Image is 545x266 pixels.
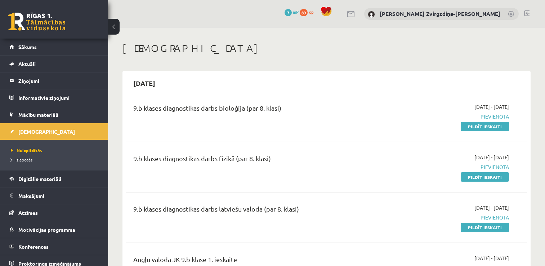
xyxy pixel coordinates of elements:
[9,39,99,55] a: Sākums
[18,209,38,216] span: Atzīmes
[18,44,37,50] span: Sākums
[309,9,313,15] span: xp
[9,123,99,140] a: [DEMOGRAPHIC_DATA]
[126,75,162,92] h2: [DATE]
[380,10,500,17] a: [PERSON_NAME] Zvirgzdiņa-[PERSON_NAME]
[18,226,75,233] span: Motivācijas programma
[9,187,99,204] a: Maksājumi
[18,61,36,67] span: Aktuāli
[11,147,101,154] a: Neizpildītās
[300,9,317,15] a: 89 xp
[285,9,299,15] a: 7 mP
[461,223,509,232] a: Pildīt ieskaiti
[9,238,99,255] a: Konferences
[133,204,380,217] div: 9.b klases diagnostikas darbs latviešu valodā (par 8. klasi)
[391,163,509,171] span: Pievienota
[474,254,509,262] span: [DATE] - [DATE]
[461,122,509,131] a: Pildīt ieskaiti
[293,9,299,15] span: mP
[391,113,509,120] span: Pievienota
[368,11,375,18] img: Rebeka Zvirgzdiņa-Stepanova
[133,154,380,167] div: 9.b klases diagnostikas darbs fizikā (par 8. klasi)
[11,147,42,153] span: Neizpildītās
[9,56,99,72] a: Aktuāli
[18,187,99,204] legend: Maksājumi
[18,89,99,106] legend: Informatīvie ziņojumi
[9,72,99,89] a: Ziņojumi
[133,103,380,116] div: 9.b klases diagnostikas darbs bioloģijā (par 8. klasi)
[9,170,99,187] a: Digitālie materiāli
[9,221,99,238] a: Motivācijas programma
[18,72,99,89] legend: Ziņojumi
[122,42,531,54] h1: [DEMOGRAPHIC_DATA]
[391,214,509,221] span: Pievienota
[18,128,75,135] span: [DEMOGRAPHIC_DATA]
[474,154,509,161] span: [DATE] - [DATE]
[9,204,99,221] a: Atzīmes
[8,13,66,31] a: Rīgas 1. Tālmācības vidusskola
[11,157,32,163] span: Izlabotās
[285,9,292,16] span: 7
[18,243,49,250] span: Konferences
[18,111,58,118] span: Mācību materiāli
[9,89,99,106] a: Informatīvie ziņojumi
[474,103,509,111] span: [DATE] - [DATE]
[18,176,61,182] span: Digitālie materiāli
[11,156,101,163] a: Izlabotās
[300,9,308,16] span: 89
[474,204,509,212] span: [DATE] - [DATE]
[461,172,509,182] a: Pildīt ieskaiti
[9,106,99,123] a: Mācību materiāli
